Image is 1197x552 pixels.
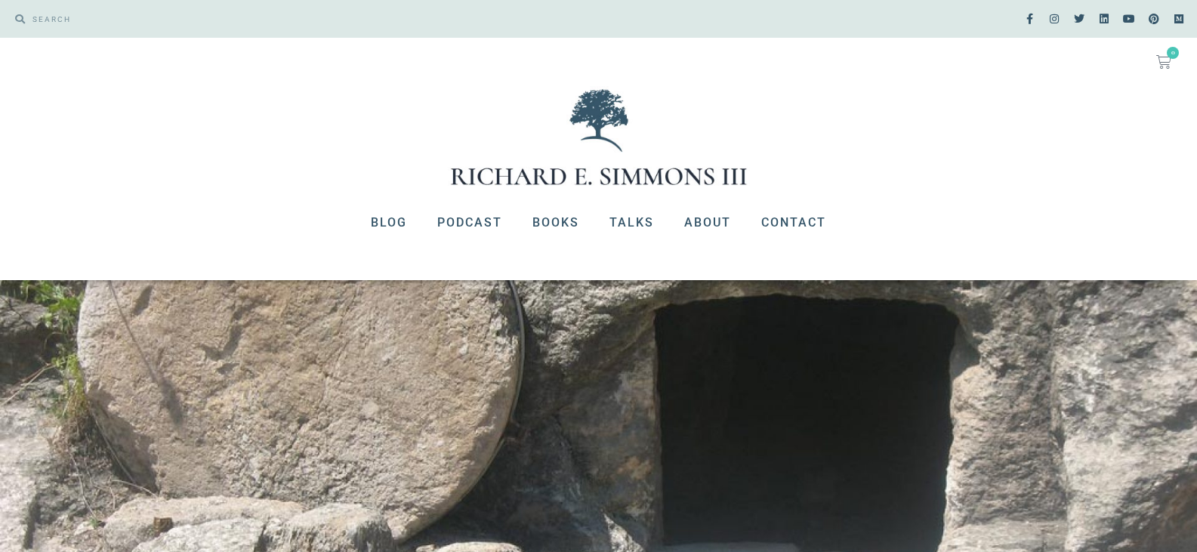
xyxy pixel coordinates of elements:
a: About [669,203,746,242]
a: Talks [594,203,669,242]
input: SEARCH [25,8,591,30]
a: Contact [746,203,841,242]
a: 0 [1138,45,1189,79]
a: Blog [356,203,422,242]
a: Books [517,203,594,242]
a: Podcast [422,203,517,242]
span: 0 [1167,47,1179,59]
